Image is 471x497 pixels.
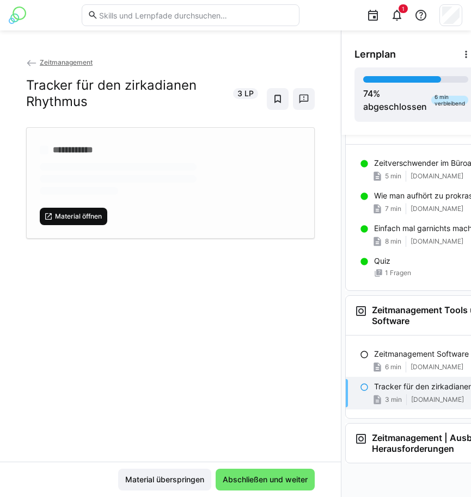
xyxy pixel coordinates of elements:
span: Zeitmanagement [40,58,93,66]
span: 1 Fragen [385,269,411,277]
span: 1 [402,5,405,12]
span: [DOMAIN_NAME] [411,237,463,246]
span: 3 min [385,395,402,404]
span: [DOMAIN_NAME] [411,363,463,371]
span: 8 min [385,237,401,246]
h2: Tracker für den zirkadianen Rhythmus [26,77,227,110]
div: % abgeschlossen [363,87,427,113]
span: Material öffnen [54,212,103,221]
span: 7 min [385,204,401,213]
a: Zeitmanagement [26,58,93,66]
input: Skills und Lernpfade durchsuchen… [98,10,293,20]
button: Material öffnen [40,208,107,225]
p: Quiz [374,256,390,266]
span: [DOMAIN_NAME] [411,172,463,181]
span: Abschließen und weiter [221,474,309,485]
span: [DOMAIN_NAME] [411,395,464,404]
span: 6 min [385,363,401,371]
button: Material überspringen [118,469,211,490]
span: 5 min [385,172,401,181]
span: [DOMAIN_NAME] [411,204,463,213]
span: Lernplan [354,48,396,60]
span: Material überspringen [124,474,206,485]
button: Abschließen und weiter [216,469,315,490]
div: 6 min verbleibend [431,96,468,104]
span: 74 [363,88,373,99]
span: 3 LP [237,88,254,99]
